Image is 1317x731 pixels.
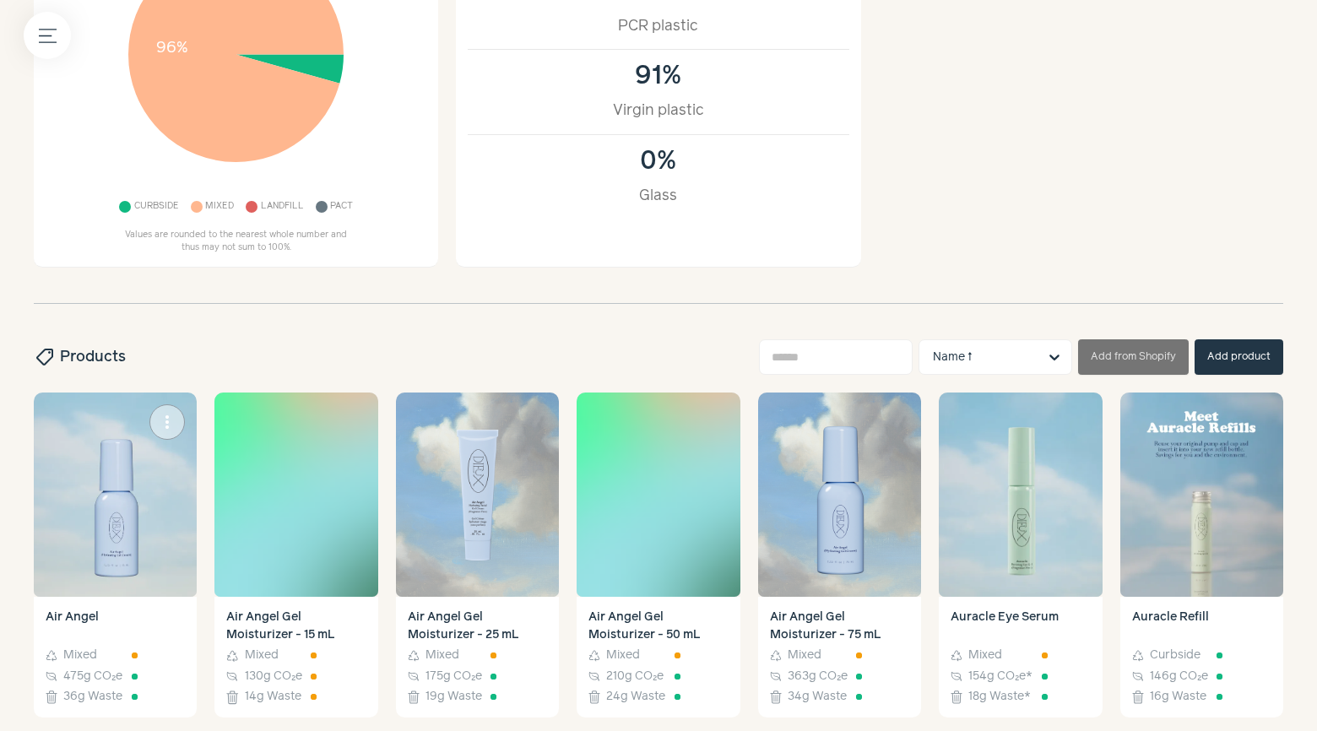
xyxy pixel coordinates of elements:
span: Mixed [968,647,1002,664]
span: 154g CO₂e * [968,668,1032,685]
img: Air Angel Gel Moisturizer - 75 mL [758,393,921,597]
div: PCR plastic [485,15,831,37]
span: Mixed [606,647,640,664]
img: Auracle Eye Serum [939,393,1102,597]
a: Air Angel Gel Moisturizer - 75 mL Mixed 363g CO₂e 34g Waste [758,597,921,718]
h4: Air Angel Gel Moisturizer - 75 mL [770,609,909,644]
div: 91% [485,62,831,91]
a: Air Angel Gel Moisturizer - 50 mL Mixed 210g CO₂e 24g Waste [577,597,740,718]
img: Auracle Refill [1120,393,1283,597]
span: Pact [330,198,353,217]
button: Add product [1195,339,1283,375]
span: 16g Waste [1150,688,1206,706]
h4: Air Angel Gel Moisturizer - 50 mL [588,609,728,644]
img: Air Angel Gel Moisturizer - 50 mL [577,393,740,597]
div: Glass [485,185,831,207]
button: Add from Shopify [1078,339,1189,375]
span: Mixed [425,647,459,664]
a: Air Angel Gel Moisturizer - 25 mL Mixed 175g CO₂e 19g Waste [396,597,559,718]
span: 475g CO₂e [63,668,122,685]
div: Virgin plastic [485,100,831,122]
h4: Air Angel [46,609,185,644]
h4: Auracle Eye Serum [951,609,1090,644]
h4: Air Angel Gel Moisturizer - 15 mL [226,609,366,644]
span: sell [33,347,55,367]
span: 210g CO₂e [606,668,664,685]
img: Air Angel Gel Moisturizer - 15 mL [214,393,377,597]
h4: Auracle Refill [1132,609,1271,644]
a: Auracle Refill Curbside 146g CO₂e 16g Waste [1120,597,1283,718]
span: Landfill [261,198,304,217]
a: Air Angel Mixed 475g CO₂e 36g Waste [34,597,197,718]
a: Auracle Eye Serum Mixed 154g CO₂e* 18g Waste* [939,597,1102,718]
span: Curbside [1150,647,1200,664]
div: 0% [485,147,831,176]
img: Air Angel Gel Moisturizer - 25 mL [396,393,559,597]
span: 363g CO₂e [788,668,848,685]
span: 14g Waste [245,688,301,706]
img: Air Angel [34,393,197,597]
span: Mixed [245,647,279,664]
h4: Air Angel Gel Moisturizer - 25 mL [408,609,547,644]
button: more_vert [149,404,185,440]
span: 36g Waste [63,688,122,706]
span: 146g CO₂e [1150,668,1208,685]
span: 19g Waste [425,688,482,706]
span: 130g CO₂e [245,668,302,685]
p: Values are rounded to the nearest whole number and thus may not sum to 100%. [118,229,355,256]
h2: Products [34,346,126,368]
a: Air Angel Gel Moisturizer - 15 mL Mixed 130g CO₂e 14g Waste [214,597,377,718]
span: 18g Waste * [968,688,1031,706]
span: 175g CO₂e [425,668,482,685]
span: Mixed [205,198,234,217]
span: Curbside [134,198,179,217]
span: 24g Waste [606,688,665,706]
span: more_vert [157,412,177,432]
span: 34g Waste [788,688,847,706]
span: Mixed [63,647,97,664]
span: Mixed [788,647,821,664]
